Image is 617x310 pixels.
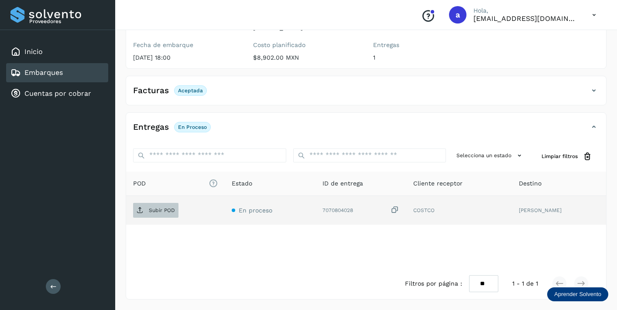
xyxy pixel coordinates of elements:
span: 1 - 1 de 1 [512,279,538,288]
td: COSTCO [406,196,511,225]
p: 1 [373,54,479,61]
span: Filtros por página : [405,279,462,288]
label: Entregas [373,41,479,49]
button: Limpiar filtros [535,148,599,165]
div: EntregasEn proceso [126,120,606,142]
a: Cuentas por cobrar [24,89,91,98]
p: Aceptada [178,88,203,94]
span: POD [133,179,218,188]
label: Costo planificado [253,41,359,49]
div: 7070804028 [322,206,399,215]
p: Hola, [473,7,578,14]
p: Subir POD [149,207,175,213]
h4: Facturas [133,86,169,96]
p: $8,902.00 MXN [253,54,359,61]
div: Inicio [6,42,108,61]
p: En proceso [178,124,207,130]
span: Estado [232,179,252,188]
span: En proceso [239,207,272,214]
a: Inicio [24,47,43,56]
div: Cuentas por cobrar [6,84,108,103]
button: Selecciona un estado [453,148,528,163]
div: Aprender Solvento [547,287,608,301]
div: FacturasAceptada [126,83,606,105]
a: Embarques [24,68,63,77]
p: Aprender Solvento [554,291,601,298]
span: Destino [519,179,542,188]
span: Cliente receptor [413,179,463,188]
td: [PERSON_NAME] [512,196,606,225]
span: Limpiar filtros [542,152,578,160]
p: andradehno3@gmail.com [473,14,578,23]
button: Subir POD [133,203,178,218]
div: Embarques [6,63,108,82]
p: Proveedores [29,18,105,24]
span: ID de entrega [322,179,363,188]
p: [DATE] 18:00 [133,54,239,61]
h4: Entregas [133,122,169,132]
label: Fecha de embarque [133,41,239,49]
